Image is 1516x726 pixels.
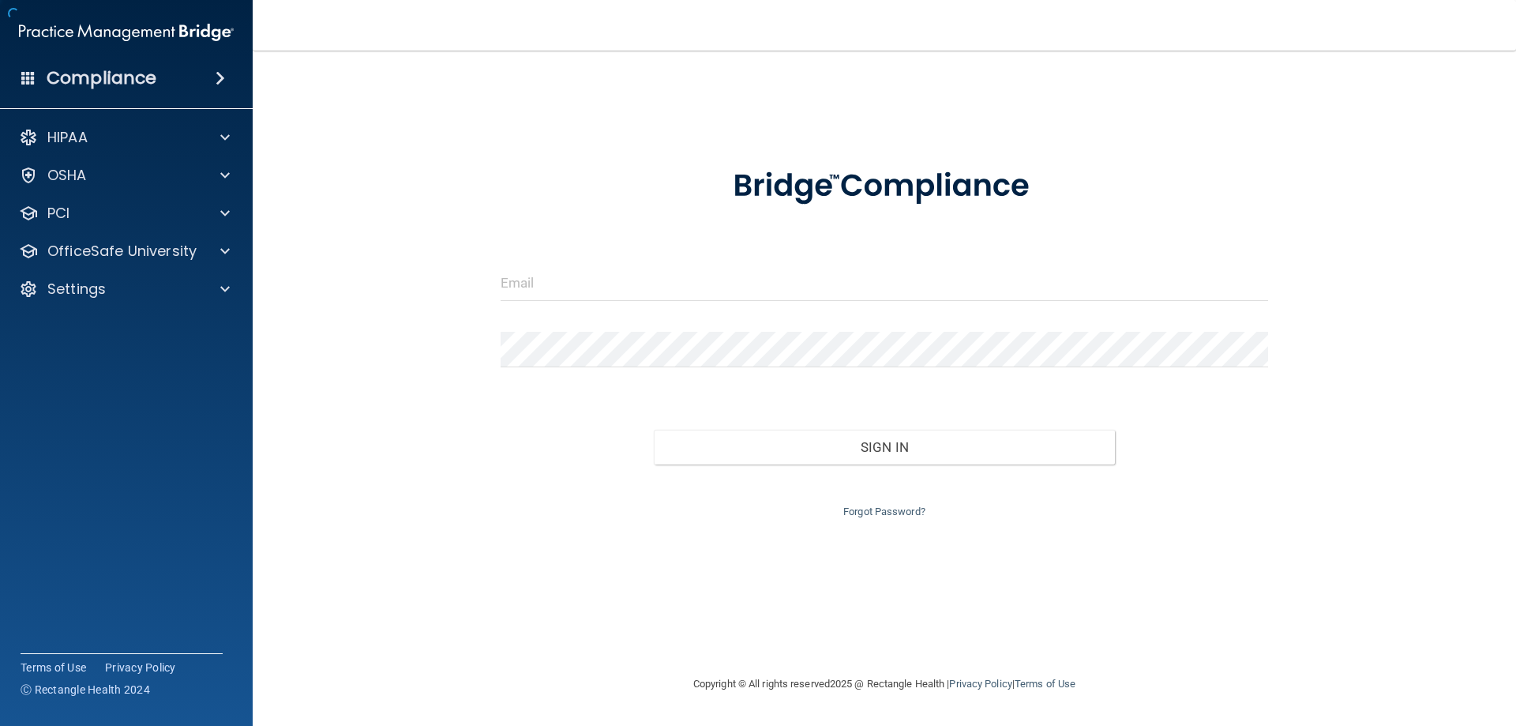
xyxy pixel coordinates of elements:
[21,682,150,698] span: Ⓒ Rectangle Health 2024
[1015,678,1075,690] a: Terms of Use
[105,660,176,675] a: Privacy Policy
[19,242,230,261] a: OfficeSafe University
[949,678,1011,690] a: Privacy Policy
[19,166,230,185] a: OSHA
[19,17,234,48] img: PMB logo
[843,506,925,517] a: Forgot Password?
[501,265,1269,301] input: Email
[19,204,230,223] a: PCI
[47,166,87,185] p: OSHA
[47,128,88,147] p: HIPAA
[47,204,69,223] p: PCI
[596,659,1173,709] div: Copyright © All rights reserved 2025 @ Rectangle Health | |
[47,242,197,261] p: OfficeSafe University
[47,67,156,89] h4: Compliance
[700,145,1068,228] img: bridge_compliance_login_screen.278c3ca4.svg
[19,128,230,147] a: HIPAA
[19,280,230,299] a: Settings
[21,660,86,675] a: Terms of Use
[47,280,106,299] p: Settings
[654,430,1115,465] button: Sign In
